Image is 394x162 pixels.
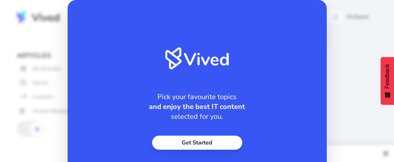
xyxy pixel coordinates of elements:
[149,92,245,122] h2: Pick your favourite topics selected for you.
[165,47,229,70] img: Vived
[381,57,394,105] button: Feedback - Show survey
[149,102,245,111] strong: and enjoy the best IT content
[152,136,242,150] a: Get Started
[384,64,390,89] span: Feedback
